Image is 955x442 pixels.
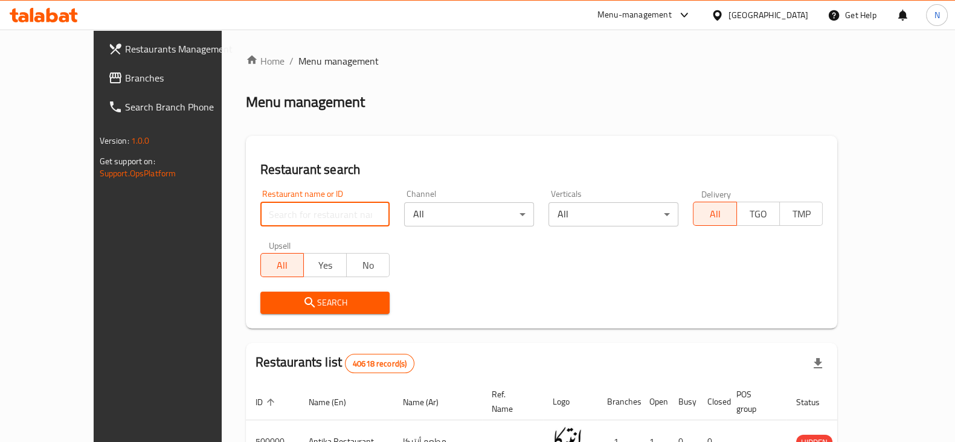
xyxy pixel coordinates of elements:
a: Restaurants Management [98,34,253,63]
a: Support.OpsPlatform [100,165,176,181]
a: Branches [98,63,253,92]
a: Search Branch Phone [98,92,253,121]
h2: Restaurants list [256,353,415,373]
span: Restaurants Management [125,42,243,56]
th: Open [640,383,669,420]
th: Busy [669,383,698,420]
button: Yes [303,253,347,277]
span: 40618 record(s) [346,358,414,370]
div: Export file [803,349,832,378]
span: Ref. Name [492,387,529,416]
button: TGO [736,202,780,226]
button: All [260,253,304,277]
button: No [346,253,390,277]
span: Menu management [298,54,379,68]
th: Branches [597,383,640,420]
span: Search [270,295,381,310]
div: All [404,202,534,226]
label: Upsell [269,241,291,249]
div: All [548,202,678,226]
span: Name (En) [309,395,362,409]
th: Closed [698,383,727,420]
a: Home [246,54,285,68]
span: Yes [309,257,342,274]
h2: Restaurant search [260,161,823,179]
span: POS group [736,387,772,416]
span: ID [256,395,278,409]
span: Status [796,395,835,409]
div: [GEOGRAPHIC_DATA] [728,8,808,22]
th: Logo [543,383,597,420]
h2: Menu management [246,92,365,112]
span: All [698,205,732,223]
nav: breadcrumb [246,54,838,68]
span: TGO [742,205,775,223]
button: TMP [779,202,823,226]
input: Search for restaurant name or ID.. [260,202,390,226]
label: Delivery [701,190,732,198]
span: Version: [100,133,129,149]
div: Total records count [345,354,414,373]
span: All [266,257,299,274]
span: Name (Ar) [403,395,454,409]
li: / [289,54,294,68]
span: Get support on: [100,153,155,169]
button: Search [260,292,390,314]
div: Menu-management [597,8,672,22]
span: TMP [785,205,818,223]
span: Branches [125,71,243,85]
button: All [693,202,736,226]
span: Search Branch Phone [125,100,243,114]
span: 1.0.0 [131,133,150,149]
span: No [352,257,385,274]
span: N [934,8,939,22]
